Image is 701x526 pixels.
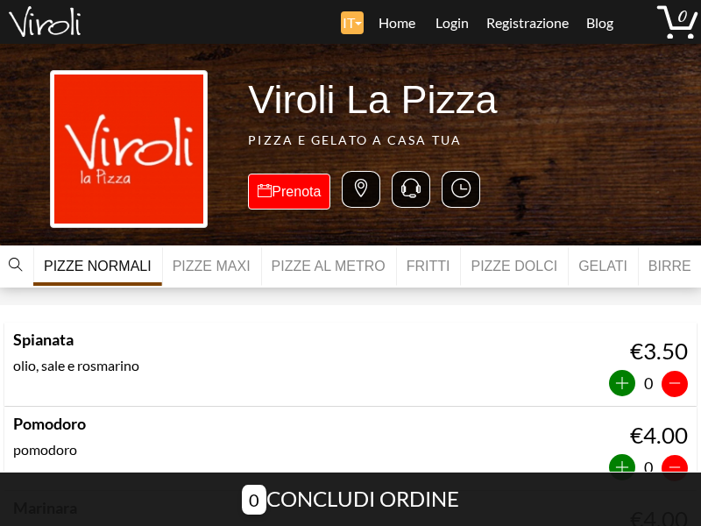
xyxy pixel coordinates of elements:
p: pomodoro [13,437,485,461]
a: Prenota [248,174,330,210]
span: €4.00 [630,421,688,449]
span: €3.50 [630,337,688,365]
span: Pizza e gelato a casa tua [248,130,670,151]
a: PIZZE MAXI [162,247,261,286]
p: olio, sale e rosmarino [13,353,485,377]
a: GELATI [568,247,638,286]
img: viroli.png [9,6,81,37]
h1: Viroli La Pizza [248,70,670,130]
a: PIZZE NORMALI [33,247,162,286]
button: IT [341,11,364,35]
h4: Pomodoro [13,416,485,433]
span: 0 [242,485,266,515]
a: FRITTI [396,247,461,286]
img: Image [50,70,208,228]
a: PIZZE AL METRO [261,247,396,286]
h4: Spianata [13,331,485,349]
a: PIZZE DOLCI [460,247,568,286]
